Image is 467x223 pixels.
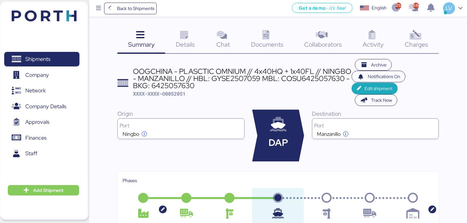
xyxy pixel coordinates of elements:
span: Shipments [25,54,50,64]
button: Menu [93,3,104,14]
span: Back to Shipments [117,5,154,12]
span: Add Shipment [33,186,64,194]
a: Back to Shipments [104,3,157,14]
span: LV [446,4,452,12]
button: Track Now [355,94,397,106]
span: Company Details [25,102,66,111]
span: Summary [128,40,155,49]
span: Documents [251,40,283,49]
a: Network [4,83,79,98]
div: English [372,5,387,11]
button: Archive [355,59,392,71]
div: Origin [117,110,244,118]
span: Staff [25,149,37,158]
span: Track Now [371,96,392,104]
span: Company [25,70,49,80]
span: XXXX-XXXX-O0052051 [133,90,186,97]
a: Company [4,67,79,82]
span: Details [176,40,195,49]
div: Manzanillo [317,132,341,137]
span: Edit shipment [365,85,392,92]
span: Activity [363,40,384,49]
span: Notifications On [368,73,400,80]
span: Chat [216,40,230,49]
span: Network [25,86,46,95]
a: Company Details [4,99,79,114]
div: Port [120,123,222,128]
span: Approvals [25,117,49,127]
div: Phases [123,177,433,184]
span: Archive [371,61,387,69]
span: Finances [25,133,46,143]
button: Edit shipment [352,83,398,94]
span: DAP [269,136,288,150]
a: Shipments [4,52,79,67]
div: Port [314,123,416,128]
button: Notifications On [352,71,405,82]
a: Approvals [4,115,79,130]
a: Staff [4,146,79,161]
span: Collaborators [304,40,342,49]
div: OOGCHINA - PLASCTIC OMNIUM // 4x40HQ + 1x40FL // NINGBO - MANZANILLO // HBL: GYSE2507059 MBL: COS... [133,68,352,89]
span: Charges [405,40,428,49]
div: Destination [312,110,439,118]
a: Finances [4,130,79,145]
div: Ningbo [123,132,139,137]
button: Add Shipment [8,185,79,195]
